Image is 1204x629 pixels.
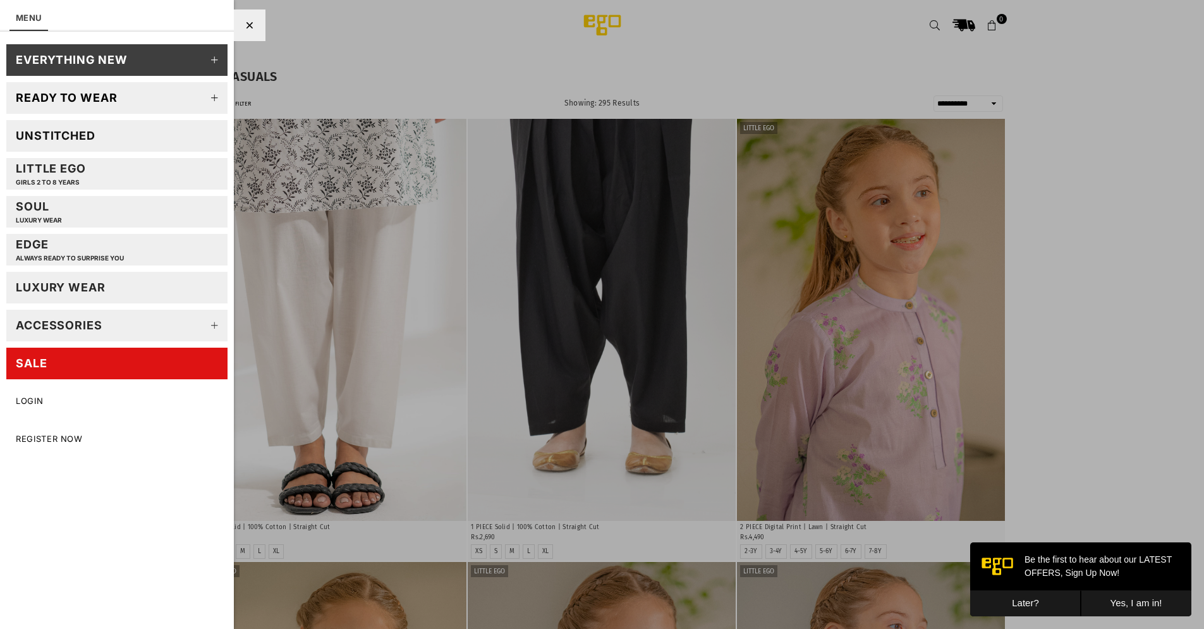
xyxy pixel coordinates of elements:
[16,52,128,67] div: EVERYTHING NEW
[6,348,228,379] a: SALE
[6,196,228,228] a: SoulLUXURY WEAR
[6,82,228,114] a: Ready to wear
[16,90,118,105] div: Ready to wear
[16,318,102,333] div: Accessories
[970,542,1191,616] iframe: webpush-onsite
[16,161,86,186] div: Little EGO
[16,178,86,186] p: GIRLS 2 TO 8 YEARS
[234,9,265,41] div: Close Menu
[6,44,228,76] a: EVERYTHING NEW
[6,158,228,190] a: Little EGOGIRLS 2 TO 8 YEARS
[16,237,124,262] div: EDGE
[6,272,228,303] a: LUXURY WEAR
[6,310,228,341] a: Accessories
[6,120,228,152] a: Unstitched
[16,254,124,262] p: Always ready to surprise you
[16,199,62,224] div: Soul
[16,280,106,295] div: LUXURY WEAR
[6,424,228,455] a: Register Now
[6,386,228,417] a: LOGIN
[16,13,42,23] a: MENU
[16,128,95,143] div: Unstitched
[16,356,47,370] div: SALE
[6,234,228,266] a: EDGEAlways ready to surprise you
[16,216,62,224] p: LUXURY WEAR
